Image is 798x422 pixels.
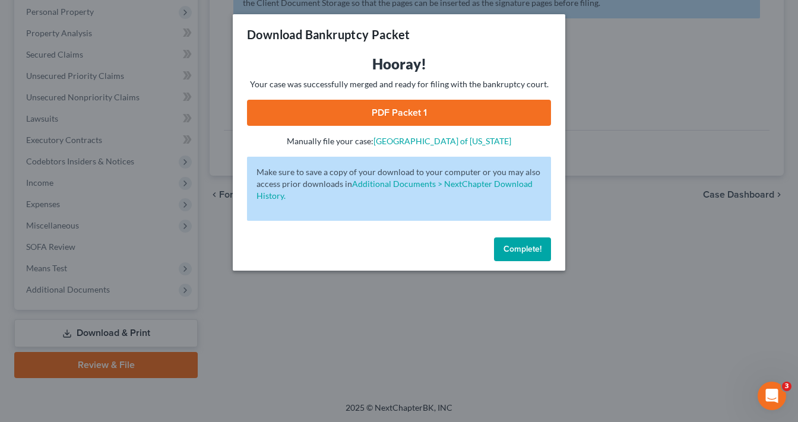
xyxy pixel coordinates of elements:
[503,244,541,254] span: Complete!
[247,78,551,90] p: Your case was successfully merged and ready for filing with the bankruptcy court.
[247,135,551,147] p: Manually file your case:
[247,55,551,74] h3: Hooray!
[373,136,511,146] a: [GEOGRAPHIC_DATA] of [US_STATE]
[758,382,786,410] iframe: Intercom live chat
[247,26,410,43] h3: Download Bankruptcy Packet
[256,179,533,201] a: Additional Documents > NextChapter Download History.
[494,237,551,261] button: Complete!
[782,382,791,391] span: 3
[247,100,551,126] a: PDF Packet 1
[256,166,541,202] p: Make sure to save a copy of your download to your computer or you may also access prior downloads in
